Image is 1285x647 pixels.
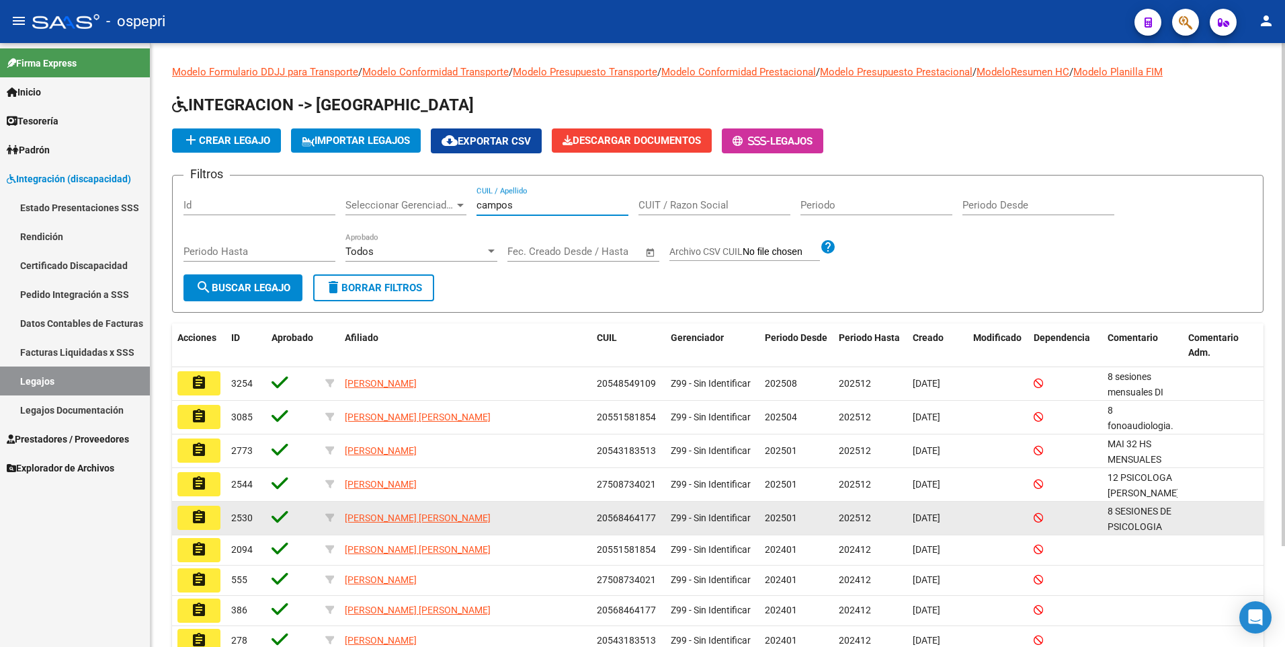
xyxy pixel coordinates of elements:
span: Z99 - Sin Identificar [671,479,751,490]
mat-icon: person [1258,13,1274,29]
datatable-header-cell: Acciones [172,323,226,368]
span: Buscar Legajo [196,282,290,294]
datatable-header-cell: ID [226,323,266,368]
span: 202512 [839,512,871,523]
span: [PERSON_NAME] [345,445,417,456]
span: [PERSON_NAME] [345,378,417,389]
span: Z99 - Sin Identificar [671,445,751,456]
span: Aprobado [272,332,313,343]
span: [PERSON_NAME] [345,635,417,646]
button: Descargar Documentos [552,128,712,153]
mat-icon: delete [325,279,341,295]
mat-icon: assignment [191,408,207,424]
span: 20551581854 [597,544,656,555]
span: 202512 [839,412,871,422]
span: Archivo CSV CUIL [669,246,743,257]
button: -Legajos [722,128,823,153]
div: Open Intercom Messenger [1239,601,1272,634]
span: 202512 [839,378,871,389]
span: Firma Express [7,56,77,71]
input: Fecha fin [574,245,639,258]
span: Z99 - Sin Identificar [671,605,751,615]
span: [PERSON_NAME] [PERSON_NAME] [345,512,491,523]
h3: Filtros [183,165,230,184]
span: Integración (discapacidad) [7,172,131,186]
a: Modelo Conformidad Prestacional [661,66,816,78]
a: ModeloResumen HC [977,66,1069,78]
span: Acciones [177,332,216,343]
mat-icon: add [183,132,199,148]
span: 8 sesiones mensuales DI BATTISTA VALENTINA/ Agosto a diciembre 8 sesiones mensuales psicologia MO... [1108,371,1202,611]
span: 202512 [839,479,871,490]
span: 202512 [839,445,871,456]
span: Z99 - Sin Identificar [671,512,751,523]
span: 386 [231,605,247,615]
span: 202401 [765,574,797,585]
mat-icon: search [196,279,212,295]
span: 20543183513 [597,445,656,456]
datatable-header-cell: Comentario [1102,323,1183,368]
span: 202501 [765,512,797,523]
mat-icon: help [820,239,836,255]
datatable-header-cell: Dependencia [1028,323,1102,368]
span: 2094 [231,544,253,555]
span: IMPORTAR LEGAJOS [302,135,410,147]
span: Exportar CSV [442,135,531,147]
mat-icon: assignment [191,602,207,618]
button: Borrar Filtros [313,274,434,301]
span: [DATE] [913,412,940,422]
span: [DATE] [913,544,940,555]
span: [DATE] [913,512,940,523]
span: [DATE] [913,445,940,456]
span: Modificado [973,332,1022,343]
button: Open calendar [643,245,659,260]
span: 2773 [231,445,253,456]
span: 20548549109 [597,378,656,389]
span: 202504 [765,412,797,422]
span: Comentario [1108,332,1158,343]
span: 202401 [765,605,797,615]
span: Comentario Adm. [1188,332,1239,358]
span: 3085 [231,412,253,422]
mat-icon: assignment [191,509,207,525]
datatable-header-cell: Creado [907,323,968,368]
span: Z99 - Sin Identificar [671,574,751,585]
span: [DATE] [913,574,940,585]
span: [DATE] [913,635,940,646]
datatable-header-cell: Modificado [968,323,1028,368]
span: Z99 - Sin Identificar [671,378,751,389]
span: INTEGRACION -> [GEOGRAPHIC_DATA] [172,96,474,114]
span: Afiliado [345,332,378,343]
span: 202412 [839,544,871,555]
span: Explorador de Archivos [7,461,114,475]
span: Z99 - Sin Identificar [671,635,751,646]
span: 20551581854 [597,412,656,422]
span: Periodo Desde [765,332,827,343]
mat-icon: assignment [191,541,207,558]
datatable-header-cell: CUIL [591,323,665,368]
span: Z99 - Sin Identificar [671,412,751,422]
span: Periodo Hasta [839,332,900,343]
span: - [733,135,770,147]
span: 202412 [839,605,871,615]
input: Archivo CSV CUIL [743,246,820,258]
button: IMPORTAR LEGAJOS [291,128,421,153]
span: Prestadores / Proveedores [7,432,129,447]
span: [DATE] [913,605,940,615]
a: Modelo Formulario DDJJ para Transporte [172,66,358,78]
span: ID [231,332,240,343]
span: [DATE] [913,378,940,389]
mat-icon: assignment [191,442,207,458]
span: Inicio [7,85,41,100]
button: Exportar CSV [431,128,542,153]
datatable-header-cell: Afiliado [339,323,591,368]
button: Crear Legajo [172,128,281,153]
mat-icon: cloud_download [442,132,458,149]
span: 3254 [231,378,253,389]
span: Z99 - Sin Identificar [671,544,751,555]
span: 2544 [231,479,253,490]
span: Borrar Filtros [325,282,422,294]
span: Crear Legajo [183,135,270,147]
span: Creado [913,332,944,343]
span: 202501 [765,445,797,456]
